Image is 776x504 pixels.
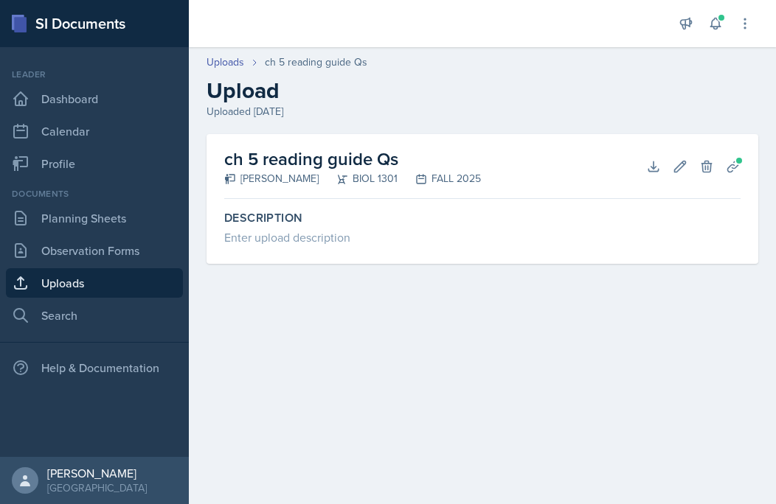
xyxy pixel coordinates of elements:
[6,236,183,265] a: Observation Forms
[6,84,183,113] a: Dashboard
[6,68,183,81] div: Leader
[224,146,481,172] h2: ch 5 reading guide Qs
[47,480,147,495] div: [GEOGRAPHIC_DATA]
[6,268,183,298] a: Uploads
[207,55,244,70] a: Uploads
[207,77,758,104] h2: Upload
[224,171,319,186] div: [PERSON_NAME]
[224,211,741,225] label: Description
[6,187,183,200] div: Documents
[47,466,147,480] div: [PERSON_NAME]
[398,171,481,186] div: FALL 2025
[6,203,183,233] a: Planning Sheets
[265,55,367,70] div: ch 5 reading guide Qs
[6,353,183,382] div: Help & Documentation
[319,171,398,186] div: BIOL 1301
[6,116,183,146] a: Calendar
[6,149,183,178] a: Profile
[207,104,758,119] div: Uploaded [DATE]
[224,228,741,246] div: Enter upload description
[6,301,183,330] a: Search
